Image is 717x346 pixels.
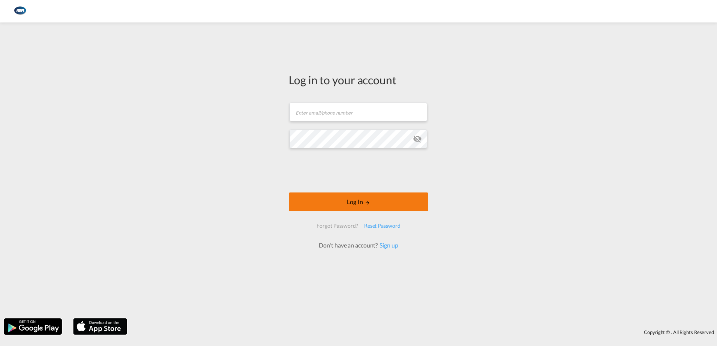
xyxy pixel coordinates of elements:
md-icon: icon-eye-off [413,134,422,143]
div: Don't have an account? [310,241,406,249]
a: Sign up [378,242,398,249]
div: Copyright © . All Rights Reserved [131,326,717,339]
div: Forgot Password? [313,219,361,233]
input: Enter email/phone number [289,103,427,121]
button: LOGIN [289,192,428,211]
img: apple.png [72,318,128,336]
img: 1aa151c0c08011ec8d6f413816f9a227.png [11,3,28,20]
img: google.png [3,318,63,336]
iframe: reCAPTCHA [301,156,415,185]
div: Log in to your account [289,72,428,88]
div: Reset Password [361,219,403,233]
